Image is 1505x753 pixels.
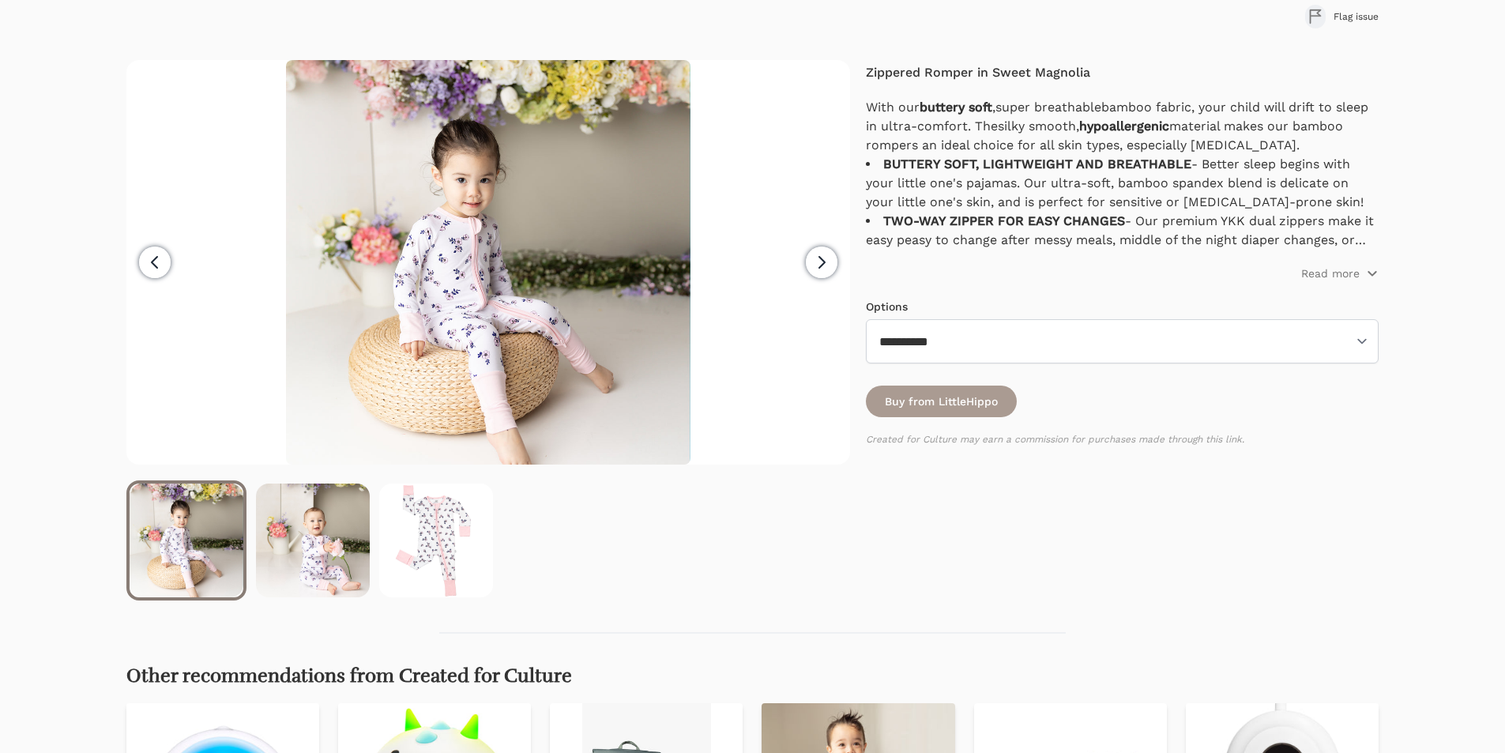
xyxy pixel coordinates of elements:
[1079,119,1169,134] span: hypoallergenic
[883,156,1191,171] strong: BUTTERY SOFT, LIGHTWEIGHT AND BREATHABLE
[866,300,908,313] label: Options
[1301,265,1360,281] p: Read more
[866,213,1374,285] span: - Our premium YKK dual zippers make it easy peasy to change after messy meals, middle of the nigh...
[1301,265,1379,281] button: Read more
[1334,10,1379,23] span: Flag issue
[866,63,1379,82] h4: Zippered Romper in Sweet Magnolia
[995,100,1101,115] span: super breathable
[920,100,992,115] span: buttery soft
[866,433,1379,446] p: Created for Culture may earn a commission for purchases made through this link.
[1305,5,1379,28] button: Flag issue
[998,119,1076,134] span: silky smooth
[866,100,1368,152] span: With our , bamboo fabric, your child will drift to sleep in ultra-comfort. The , material makes o...
[866,386,1017,417] a: Buy from LittleHippo
[866,156,1364,209] span: - Better sleep begins with your little one's pajamas. Our ultra-soft, bamboo spandex blend is del...
[126,665,1379,687] h2: Other recommendations from Created for Culture
[883,213,1125,228] strong: TWO-WAY ZIPPER FOR EASY CHANGES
